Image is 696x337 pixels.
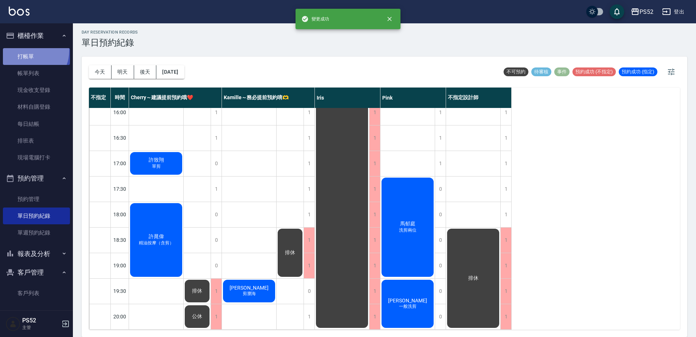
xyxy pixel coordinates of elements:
[3,191,70,208] a: 預約管理
[211,253,222,278] div: 0
[284,249,297,256] span: 排休
[500,279,511,304] div: 1
[610,4,624,19] button: save
[500,100,511,125] div: 1
[111,100,129,125] div: 16:00
[369,279,380,304] div: 1
[628,4,656,19] button: PS52
[111,176,129,202] div: 17:30
[3,132,70,149] a: 排班表
[382,11,398,27] button: close
[150,163,162,170] span: 單剪
[211,202,222,227] div: 0
[500,228,511,253] div: 1
[304,100,314,125] div: 1
[446,88,512,108] div: 不指定設計師
[435,100,446,125] div: 1
[435,151,446,176] div: 1
[111,151,129,176] div: 17:00
[572,69,616,75] span: 預約成功 (不指定)
[147,233,165,240] span: 許晁偉
[3,98,70,115] a: 材料自購登錄
[435,228,446,253] div: 0
[111,125,129,151] div: 16:30
[3,224,70,241] a: 單週預約紀錄
[111,202,129,227] div: 18:00
[369,177,380,202] div: 1
[304,202,314,227] div: 1
[211,279,222,304] div: 1
[301,15,329,23] span: 變更成功
[111,227,129,253] div: 18:30
[304,253,314,278] div: 1
[134,65,157,79] button: 後天
[22,317,59,324] h5: PS52
[228,285,270,291] span: [PERSON_NAME]
[211,177,222,202] div: 1
[500,304,511,329] div: 1
[147,157,165,163] span: 許致翔
[369,228,380,253] div: 1
[398,227,418,233] span: 洗剪兩位
[129,88,222,108] div: Cherry～建議提前預約哦❤️
[500,202,511,227] div: 1
[3,65,70,82] a: 帳單列表
[211,228,222,253] div: 0
[435,202,446,227] div: 0
[369,304,380,329] div: 1
[500,125,511,151] div: 1
[3,208,70,224] a: 單日預約紀錄
[111,278,129,304] div: 19:30
[304,151,314,176] div: 1
[304,125,314,151] div: 1
[22,324,59,331] p: 主管
[304,228,314,253] div: 1
[304,177,314,202] div: 1
[3,82,70,98] a: 現金收支登錄
[304,304,314,329] div: 1
[3,116,70,132] a: 每日結帳
[435,125,446,151] div: 1
[315,88,380,108] div: Iris
[241,291,257,297] span: 剪瀏海
[3,244,70,263] button: 報表及分析
[380,88,446,108] div: Pink
[211,125,222,151] div: 1
[191,288,204,294] span: 排休
[211,151,222,176] div: 0
[3,285,70,302] a: 客戶列表
[304,279,314,304] div: 0
[435,177,446,202] div: 0
[500,151,511,176] div: 1
[82,38,138,48] h3: 單日預約紀錄
[369,151,380,176] div: 1
[435,279,446,304] div: 0
[369,125,380,151] div: 1
[3,305,70,324] button: 行銷工具
[222,88,315,108] div: Kamille～務必提前預約唷🫶
[500,253,511,278] div: 1
[398,303,418,310] span: 一般洗剪
[156,65,184,79] button: [DATE]
[111,88,129,108] div: 時間
[3,26,70,45] button: 櫃檯作業
[659,5,687,19] button: 登出
[387,298,429,303] span: [PERSON_NAME]
[467,275,480,282] span: 排休
[111,304,129,329] div: 20:00
[619,69,657,75] span: 預約成功 (指定)
[435,304,446,329] div: 0
[89,88,111,108] div: 不指定
[211,304,222,329] div: 1
[211,100,222,125] div: 1
[500,177,511,202] div: 1
[531,69,551,75] span: 待審核
[369,202,380,227] div: 1
[640,7,653,16] div: PS52
[191,313,204,320] span: 公休
[435,253,446,278] div: 0
[399,221,417,227] span: 馬郁庭
[504,69,528,75] span: 不可預約
[3,263,70,282] button: 客戶管理
[9,7,30,16] img: Logo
